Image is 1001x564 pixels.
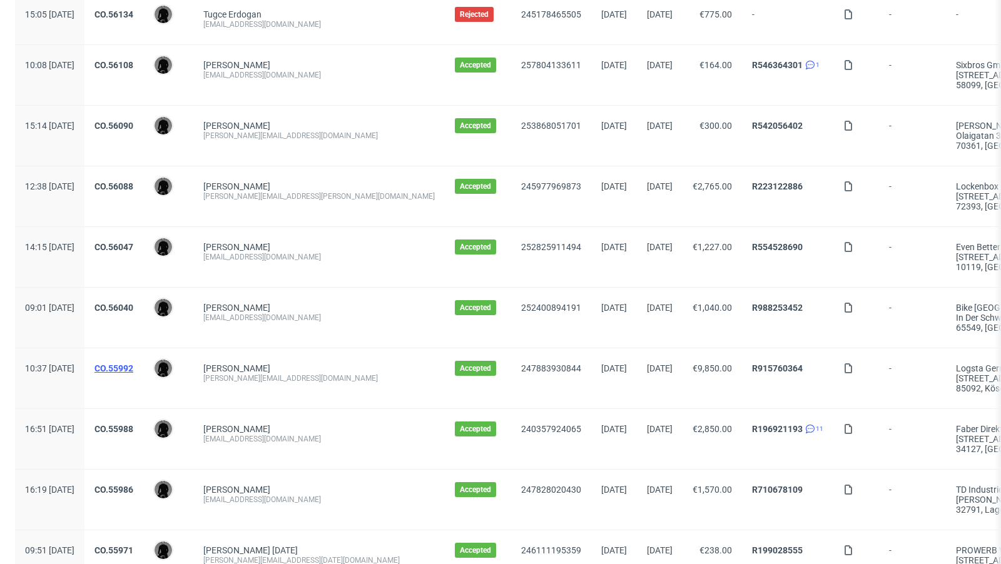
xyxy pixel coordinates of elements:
span: [DATE] [647,242,673,252]
span: €1,227.00 [693,242,732,252]
a: 252825911494 [521,242,581,252]
span: Accepted [460,121,491,131]
a: [PERSON_NAME] [203,60,270,70]
span: Accepted [460,545,491,555]
span: €9,850.00 [693,363,732,373]
a: [PERSON_NAME] [203,363,270,373]
span: [DATE] [601,181,627,191]
span: 11 [816,424,823,434]
span: Rejected [460,9,489,19]
a: R196921193 [752,424,803,434]
span: [DATE] [647,545,673,555]
span: [DATE] [601,9,627,19]
span: 15:05 [DATE] [25,9,74,19]
a: 253868051701 [521,121,581,131]
a: 246111195359 [521,545,581,555]
a: R554528690 [752,242,803,252]
img: Dawid Urbanowicz [155,56,172,74]
span: Accepted [460,181,491,191]
a: 247883930844 [521,363,581,373]
span: Accepted [460,242,491,252]
span: [DATE] [647,303,673,313]
a: 247828020430 [521,485,581,495]
img: Dawid Urbanowicz [155,117,172,134]
span: 15:14 [DATE] [25,121,74,131]
span: - [889,60,936,90]
span: - [889,424,936,454]
span: €1,570.00 [693,485,732,495]
span: €2,850.00 [693,424,732,434]
span: - [889,121,936,151]
span: [DATE] [647,60,673,70]
a: [PERSON_NAME] [203,121,270,131]
span: - [889,9,936,29]
span: - [889,242,936,272]
span: 16:51 [DATE] [25,424,74,434]
span: 10:08 [DATE] [25,60,74,70]
a: R915760364 [752,363,803,373]
a: 11 [803,424,823,434]
span: [DATE] [647,9,673,19]
span: Accepted [460,485,491,495]
a: CO.56108 [94,60,133,70]
a: R199028555 [752,545,803,555]
a: [PERSON_NAME] [DATE] [203,545,298,555]
a: Tugce Erdogan [203,9,262,19]
div: [EMAIL_ADDRESS][DOMAIN_NAME] [203,495,435,505]
div: [EMAIL_ADDRESS][DOMAIN_NAME] [203,19,435,29]
span: €1,040.00 [693,303,732,313]
img: Dawid Urbanowicz [155,299,172,316]
span: €2,765.00 [693,181,732,191]
div: [EMAIL_ADDRESS][DOMAIN_NAME] [203,434,435,444]
img: Dawid Urbanowicz [155,238,172,256]
a: R988253452 [752,303,803,313]
a: 252400894191 [521,303,581,313]
a: CO.56047 [94,242,133,252]
a: CO.56040 [94,303,133,313]
a: [PERSON_NAME] [203,303,270,313]
span: 09:51 [DATE] [25,545,74,555]
span: - [889,181,936,211]
div: [EMAIL_ADDRESS][DOMAIN_NAME] [203,70,435,80]
span: [DATE] [647,424,673,434]
span: €238.00 [699,545,732,555]
img: Dawid Urbanowicz [155,6,172,23]
div: [PERSON_NAME][EMAIL_ADDRESS][DOMAIN_NAME] [203,131,435,141]
span: Accepted [460,424,491,434]
a: 245178465505 [521,9,581,19]
span: [DATE] [601,545,627,555]
a: [PERSON_NAME] [203,181,270,191]
span: - [889,485,936,515]
a: CO.55992 [94,363,133,373]
span: 09:01 [DATE] [25,303,74,313]
a: [PERSON_NAME] [203,424,270,434]
span: Accepted [460,303,491,313]
a: R223122886 [752,181,803,191]
a: CO.55988 [94,424,133,434]
div: [EMAIL_ADDRESS][DOMAIN_NAME] [203,252,435,262]
img: Dawid Urbanowicz [155,420,172,438]
img: Dawid Urbanowicz [155,360,172,377]
span: - [889,303,936,333]
span: €164.00 [699,60,732,70]
div: [PERSON_NAME][EMAIL_ADDRESS][PERSON_NAME][DOMAIN_NAME] [203,191,435,201]
span: [DATE] [647,181,673,191]
span: [DATE] [601,303,627,313]
span: 1 [816,60,820,70]
a: CO.55971 [94,545,133,555]
a: 240357924065 [521,424,581,434]
span: Accepted [460,60,491,70]
span: [DATE] [601,242,627,252]
span: [DATE] [601,60,627,70]
span: 16:19 [DATE] [25,485,74,495]
a: [PERSON_NAME] [203,485,270,495]
img: Dawid Urbanowicz [155,481,172,498]
div: [EMAIL_ADDRESS][DOMAIN_NAME] [203,313,435,323]
a: R546364301 [752,60,803,70]
a: CO.55986 [94,485,133,495]
img: Dawid Urbanowicz [155,541,172,559]
span: 10:37 [DATE] [25,363,74,373]
span: Accepted [460,363,491,373]
a: R542056402 [752,121,803,131]
a: 257804133611 [521,60,581,70]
